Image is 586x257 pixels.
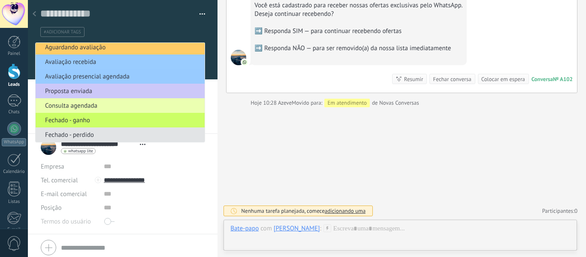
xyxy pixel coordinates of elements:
[324,99,369,107] div: Em atendimento
[41,160,97,173] div: Empresa
[2,82,27,88] div: Leads
[433,75,471,83] div: Fechar conversa
[278,99,292,106] span: Azeve
[36,43,202,51] span: Aguardando avaliação
[404,75,423,83] div: Resumir
[251,99,278,107] div: Hoje 10:28
[574,207,577,215] span: 0
[542,207,577,215] a: Participantes:0
[2,138,26,146] div: WhatsApp
[254,10,462,18] div: Deseja continuar recebendo?
[41,218,91,225] span: Termos do usuário
[254,1,462,10] div: Você está cadastrado para receber nossas ofertas exclusivas pelo WhatsApp.
[274,224,320,232] div: GUSTAVO HENRIQUE SILVA OLIVEIRA
[292,99,419,107] div: de Novas Conversas
[36,102,202,110] span: Consulta agendada
[36,116,202,124] span: Fechado - ganho
[2,199,27,205] div: Listas
[553,76,573,83] div: № A102
[41,187,87,201] button: E-mail comercial
[68,149,93,153] span: whatsapp lite
[254,27,462,36] div: ➡️ Responda SIM — para continuar recebendo ofertas
[242,59,248,65] img: com.amocrm.amocrmwa.svg
[41,201,97,215] div: Posição
[254,44,462,53] div: ➡️ Responda NÃO — para ser removido(a) da nossa lista imediatamente
[2,227,27,233] div: E-mail
[41,215,97,228] div: Termos do usuário
[36,131,202,139] span: Fechado - perdido
[41,205,61,211] span: Posição
[36,73,202,81] span: Avaliação presencial agendada
[532,76,553,83] div: Conversa
[2,169,27,175] div: Calendário
[320,224,321,233] span: :
[41,176,78,184] span: Tel. comercial
[241,207,365,215] div: Nenhuma tarefa planejada, comece
[481,75,525,83] div: Colocar em espera
[36,87,202,95] span: Proposta enviada
[36,58,202,66] span: Avaliação recebida
[2,51,27,57] div: Painel
[41,173,78,187] button: Tel. comercial
[325,207,365,215] span: adicionando uma
[41,190,87,198] span: E-mail comercial
[231,50,246,65] span: LS MEDICINE INJECTABLE
[292,99,322,107] span: Movido para:
[2,109,27,115] div: Chats
[260,224,272,233] span: com
[44,29,81,35] span: #adicionar tags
